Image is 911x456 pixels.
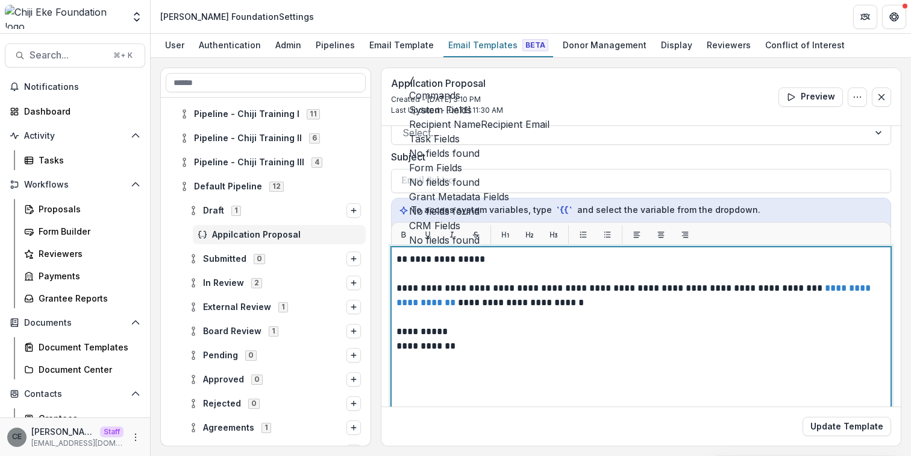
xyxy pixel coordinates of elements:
a: Grantees [19,408,145,428]
div: Email Template [365,36,439,54]
button: Open Contacts [5,384,145,404]
button: H3 [544,225,563,244]
p: Last Updated - [DATE] 11:30 AM [391,105,503,116]
button: Partners [853,5,877,29]
nav: breadcrumb [155,8,319,25]
span: Board Review [203,326,261,337]
a: Conflict of Interest [760,34,850,57]
button: Options [346,203,361,218]
button: Open Documents [5,313,145,332]
span: 1 [269,326,278,336]
button: Recipient Name [409,117,481,131]
div: No fields found [409,175,549,189]
span: Draft [203,206,224,216]
div: Approved0Options [184,370,366,389]
div: Form Fields [409,160,549,175]
button: Options [346,276,361,290]
span: 2 [251,278,262,288]
div: Reviewers [702,36,756,54]
div: Admin [271,36,306,54]
button: Notifications [5,77,145,97]
span: 0 [248,399,260,408]
span: Pipeline - Chiji Training I [194,109,299,119]
span: Workflows [24,180,126,190]
span: 4 [311,157,322,167]
a: Form Builder [19,221,145,241]
div: Draft1Options [184,201,366,220]
div: Document Center [39,363,136,376]
div: In Review2Options [184,273,366,293]
div: [PERSON_NAME] Foundation Settings [160,10,314,23]
div: System Fields [409,103,549,117]
a: Payments [19,266,145,286]
button: Options [346,300,361,314]
span: Default Pipeline [194,182,262,192]
img: Chiji Eke Foundation logo [5,5,124,29]
div: Dashboard [24,105,136,118]
span: 1 [261,423,271,432]
button: Open Activity [5,126,145,145]
button: Preview [778,87,843,107]
p: [PERSON_NAME] [31,425,95,438]
a: Grantee Reports [19,288,145,308]
a: Reviewers [702,34,756,57]
div: Display [656,36,697,54]
button: Align right [675,225,695,244]
button: Align left [627,225,646,244]
button: Open entity switcher [128,5,145,29]
span: Pipeline - Chiji Training II [194,133,302,144]
span: Activity [24,131,126,141]
span: 12 [269,182,284,191]
a: Proposals [19,199,145,219]
div: Grantee Reports [39,292,136,305]
a: Display [656,34,697,57]
span: 0 [254,254,265,264]
button: More [128,430,143,445]
div: Reviewers [39,247,136,260]
div: Form Builder [39,225,136,238]
div: No fields found [409,233,549,247]
div: Document Templates [39,341,136,353]
div: Agreements1Options [184,418,366,437]
h3: Appilcation Proposal [391,78,503,89]
div: Email Templates [443,36,553,54]
div: Pipeline - Chiji Training III4 [175,153,366,172]
a: Email Templates Beta [443,34,553,57]
div: Pipelines [311,36,360,54]
div: No fields found [409,204,549,218]
button: Get Help [882,5,906,29]
button: Search... [5,43,145,68]
div: Submitted0Options [184,249,366,268]
div: Chiji Eke [12,433,22,441]
span: Agreements [203,423,254,433]
button: Options [346,252,361,266]
span: Notifications [24,82,140,92]
span: Documents [24,318,126,328]
div: Tasks [39,154,136,166]
span: Appilcation Proposal [212,230,361,240]
div: Donor Management [558,36,651,54]
div: Conflict of Interest [760,36,850,54]
kbd: / [409,75,415,86]
div: Task Fields [409,131,549,146]
div: ⌘ + K [111,49,135,62]
button: List [574,225,593,244]
button: Recipient Email [481,117,549,131]
span: In Review [203,278,244,288]
p: [EMAIL_ADDRESS][DOMAIN_NAME] [31,438,124,449]
span: External Review [203,302,271,312]
div: Appilcation Proposal [193,225,366,244]
a: Reviewers [19,244,145,264]
button: Options [346,396,361,411]
button: Options [848,87,867,107]
span: Approved [203,375,244,385]
span: Search... [30,49,106,61]
button: Update Template [803,417,891,436]
div: Rejected0Options [184,394,366,413]
div: Payments [39,270,136,282]
span: 0 [251,375,263,384]
button: Align center [651,225,671,244]
span: 1 [231,206,241,215]
button: Open Workflows [5,175,145,194]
